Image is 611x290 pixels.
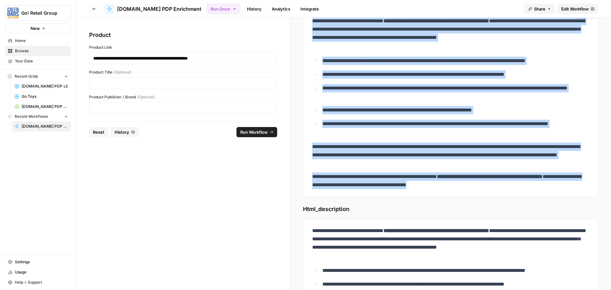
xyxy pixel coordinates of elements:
[240,129,268,135] span: Run Workflow
[89,31,277,39] div: Product
[12,81,71,91] a: [DOMAIN_NAME] PDP v2
[15,74,38,79] span: Recent Grids
[22,104,68,110] span: [DOMAIN_NAME] PDP Enrichment Grid
[12,91,71,102] a: Go Toys
[5,267,71,277] a: Usage
[89,69,277,75] label: Product Title
[5,5,71,21] button: Workspace: Go! Retail Group
[15,58,68,64] span: Your Data
[236,127,277,137] button: Run Workflow
[12,121,71,131] a: [DOMAIN_NAME] PDP Enrichment
[5,56,71,66] a: Your Data
[5,257,71,267] a: Settings
[15,269,68,275] span: Usage
[7,7,19,19] img: Go! Retail Group Logo
[115,129,129,135] span: History
[5,277,71,287] button: Help + Support
[268,4,294,14] a: Analytics
[5,24,71,33] button: New
[22,83,68,89] span: [DOMAIN_NAME] PDP v2
[117,5,201,13] span: [DOMAIN_NAME] PDP Enrichment
[15,259,68,265] span: Settings
[243,4,265,14] a: History
[137,94,155,100] span: (Optional)
[297,4,323,14] a: Integrate
[5,72,71,81] button: Recent Grids
[15,114,48,119] span: Recent Workflows
[5,46,71,56] a: Browse
[561,6,589,12] span: Edit Workflow
[93,129,104,135] span: Reset
[5,36,71,46] a: Home
[31,25,40,32] span: New
[111,127,139,137] button: History
[303,205,598,214] span: Html_description
[15,38,68,44] span: Home
[21,10,60,16] span: Go! Retail Group
[207,4,241,14] button: Run Once
[89,94,277,100] label: Product Publisher / Brand
[15,279,68,285] span: Help + Support
[89,45,277,50] label: Product Link
[558,4,598,14] a: Edit Workflow
[12,102,71,112] a: [DOMAIN_NAME] PDP Enrichment Grid
[15,48,68,54] span: Browse
[104,4,201,14] a: [DOMAIN_NAME] PDP Enrichment
[534,6,545,12] span: Share
[22,94,68,99] span: Go Toys
[22,124,68,129] span: [DOMAIN_NAME] PDP Enrichment
[5,112,71,121] button: Recent Workflows
[114,69,131,75] span: (Optional)
[524,4,555,14] button: Share
[89,127,108,137] button: Reset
